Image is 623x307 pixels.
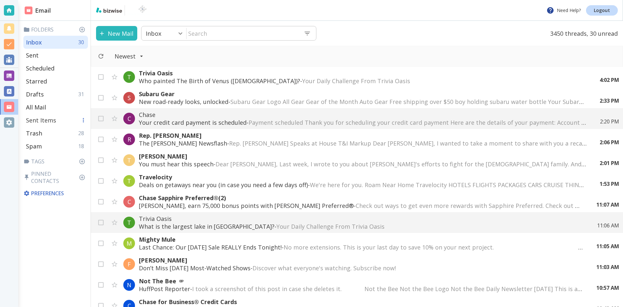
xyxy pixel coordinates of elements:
[23,101,88,114] div: All Mail
[128,260,131,268] p: F
[600,160,619,167] p: 2:01 PM
[23,127,88,140] div: Trash28
[139,236,583,243] p: Mighty Mule
[128,135,131,143] p: R
[96,7,122,13] img: bizwise
[23,26,88,33] p: Folders
[127,239,132,247] p: M
[127,156,131,164] p: T
[139,132,587,139] p: Rep. [PERSON_NAME]
[284,243,596,251] span: No more extensions. This is your last day to save 10% on your next project. ͏ ͏ ͏ ͏ ͏ ͏ ͏ ͏ ͏ ͏ ͏...
[26,77,47,85] p: Starred
[139,223,584,230] p: What is the largest lake in [GEOGRAPHIC_DATA]? -
[23,170,88,185] p: Pinned Contacts
[23,36,88,49] div: Inbox30
[139,90,587,98] p: Subaru Gear
[23,75,88,88] div: Starred
[127,73,131,81] p: T
[96,26,137,41] button: New Mail
[139,152,587,160] p: [PERSON_NAME]
[596,284,619,291] p: 10:57 AM
[139,202,583,210] p: [PERSON_NAME], earn 75,000 bonus points with [PERSON_NAME] Preferred® -
[78,130,87,137] p: 28
[127,177,131,185] p: T
[25,6,32,14] img: DashboardSidebarEmail.svg
[139,111,587,119] p: Chase
[128,5,157,16] img: BioTech International
[128,115,131,122] p: C
[600,180,619,187] p: 1:53 PM
[23,158,88,165] p: Tags
[78,39,87,46] p: 30
[78,91,87,98] p: 31
[139,119,587,126] p: Your credit card payment is scheduled -
[23,140,88,153] div: Spam18
[252,264,514,272] span: Discover what everyone's watching. Subscribe now! ͏ ‌ ﻿ ͏ ‌ ﻿ ͏ ‌ ﻿ ͏ ‌ ﻿ ͏ ‌ ﻿ ͏ ‌ ﻿ ͏ ‌ ﻿ ͏ ‌ ﻿...
[139,98,587,106] p: New road-ready looks, unlocked -
[596,263,619,271] p: 11:03 AM
[596,201,619,208] p: 11:07 AM
[139,194,583,202] p: Chase Sapphire Preferred® (2)
[276,223,516,230] span: Your Daily Challenge From Trivia Oasis ‌ ‌ ‌ ‌ ‌ ‌ ‌ ‌ ‌ ‌ ‌ ‌ ‌ ‌ ‌ ‌ ‌ ‌ ‌ ‌ ‌ ‌ ‌ ‌ ‌ ‌ ‌ ‌ ‌ ...
[139,69,587,77] p: Trivia Oasis
[127,281,131,289] p: N
[128,198,131,206] p: C
[23,49,88,62] div: Sent
[23,190,87,197] p: Preferences
[25,6,51,15] h2: Email
[597,222,619,229] p: 11:06 AM
[600,118,619,125] p: 2:20 PM
[22,187,88,199] div: Preferences
[26,142,42,150] p: Spam
[26,129,42,137] p: Trash
[546,6,581,14] p: Need Help?
[139,181,587,189] p: Deals on getaways near you (in case you need a few days off) -
[26,51,39,59] p: Sent
[95,50,107,62] button: Refresh
[600,76,619,83] p: 4:02 PM
[23,62,88,75] div: Scheduled
[146,30,161,37] p: Inbox
[127,219,131,226] p: T
[26,103,46,111] p: All Mail
[187,27,299,40] input: Search
[139,256,583,264] p: [PERSON_NAME]
[600,97,619,104] p: 2:33 PM
[302,77,542,85] span: Your Daily Challenge From Trivia Oasis ‌ ‌ ‌ ‌ ‌ ‌ ‌ ‌ ‌ ‌ ‌ ‌ ‌ ‌ ‌ ‌ ‌ ‌ ‌ ‌ ‌ ‌ ‌ ‌ ‌ ‌ ‌ ‌ ‌ ...
[139,215,584,223] p: Trivia Oasis
[26,90,44,98] p: Drafts
[26,116,56,124] p: Sent Items
[78,143,87,150] p: 18
[600,139,619,146] p: 2:06 PM
[139,173,587,181] p: Travelocity
[139,139,587,147] p: The [PERSON_NAME] Newsflash -
[546,26,618,41] p: 3450 threads, 30 unread
[139,264,583,272] p: Don’t Miss [DATE] Most-Watched Shows -
[139,77,587,85] p: Who painted The Birth of Venus ([DEMOGRAPHIC_DATA])? -
[139,277,583,285] p: Not The Bee
[23,88,88,101] div: Drafts31
[128,94,131,102] p: S
[594,8,610,13] p: Logout
[26,64,55,72] p: Scheduled
[139,298,583,306] p: Chase for Business® Credit Cards
[139,160,587,168] p: You must hear this speech -
[23,114,88,127] div: Sent Items
[586,5,618,16] a: Logout
[596,243,619,250] p: 11:05 AM
[108,49,150,63] button: Filter
[139,285,583,293] p: HuffPost Reporter -
[139,243,583,251] p: Last Chance: Our [DATE] Sale REALLY Ends Tonight! -
[26,38,42,46] p: Inbox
